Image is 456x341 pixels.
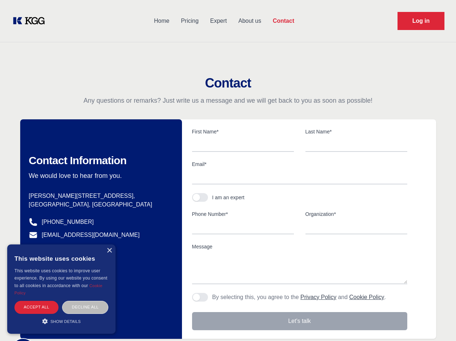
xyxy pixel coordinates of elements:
p: We would love to hear from you. [29,171,170,180]
a: Privacy Policy [300,294,336,300]
a: About us [233,12,267,30]
a: KOL Knowledge Platform: Talk to Key External Experts (KEE) [12,15,51,27]
div: Decline all [62,301,108,314]
a: Pricing [175,12,204,30]
a: @knowledgegategroup [29,244,101,252]
label: Message [192,243,407,250]
label: Email* [192,161,407,168]
a: Cookie Policy [349,294,384,300]
a: [EMAIL_ADDRESS][DOMAIN_NAME] [42,231,140,239]
div: Close [107,248,112,253]
h2: Contact [9,76,447,90]
a: Home [148,12,175,30]
h2: Contact Information [29,154,170,167]
a: Cookie Policy [14,284,103,295]
label: Last Name* [305,128,407,135]
p: [GEOGRAPHIC_DATA], [GEOGRAPHIC_DATA] [29,200,170,209]
label: Organization* [305,210,407,218]
label: Phone Number* [192,210,294,218]
label: First Name* [192,128,294,135]
span: Show details [51,319,81,324]
button: Let's talk [192,312,407,330]
iframe: Chat Widget [420,306,456,341]
p: By selecting this, you agree to the and . [212,293,386,302]
a: Expert [204,12,233,30]
div: I am an expert [212,194,245,201]
div: Accept all [14,301,58,314]
div: Show details [14,317,108,325]
p: [PERSON_NAME][STREET_ADDRESS], [29,192,170,200]
span: This website uses cookies to improve user experience. By using our website you consent to all coo... [14,268,107,288]
a: Request Demo [398,12,444,30]
a: Contact [267,12,300,30]
a: [PHONE_NUMBER] [42,218,94,226]
p: Any questions or remarks? Just write us a message and we will get back to you as soon as possible! [9,96,447,105]
div: This website uses cookies [14,250,108,267]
